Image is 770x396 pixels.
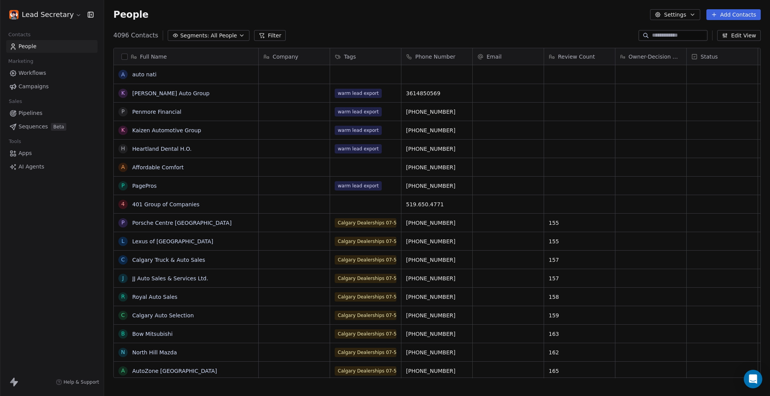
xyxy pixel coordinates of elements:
[406,201,468,208] span: 519.650.4771
[549,219,610,227] span: 155
[406,219,468,227] span: [PHONE_NUMBER]
[132,312,194,318] a: Calgary Auto Selection
[687,48,758,65] div: Status
[122,274,124,282] div: J
[121,182,125,190] div: P
[6,147,98,160] a: Apps
[132,275,208,281] a: JJ Auto Sales & Services Ltd.
[5,29,34,40] span: Contacts
[717,30,761,41] button: Edit View
[6,120,98,133] a: SequencesBeta
[330,48,401,65] div: Tags
[121,256,125,264] div: C
[335,366,396,376] span: Calgary Dealerships 07-5 500
[6,107,98,120] a: Pipelines
[56,379,99,385] a: Help & Support
[19,163,44,171] span: AI Agents
[335,329,396,339] span: Calgary Dealerships 07-5 500
[6,40,98,53] a: People
[132,331,173,337] a: Bow Mitsubishi
[406,126,468,134] span: [PHONE_NUMBER]
[335,255,396,265] span: Calgary Dealerships 07-5 500
[121,330,125,338] div: B
[335,274,396,283] span: Calgary Dealerships 07-5 500
[121,126,125,134] div: K
[406,89,468,97] span: 3614850569
[51,123,66,131] span: Beta
[121,367,125,375] div: A
[406,349,468,356] span: [PHONE_NUMBER]
[335,181,382,190] span: warm lead export
[132,164,184,170] a: Affordable Comfort
[406,108,468,116] span: [PHONE_NUMBER]
[549,367,610,375] span: 165
[121,71,125,79] div: a
[406,238,468,245] span: [PHONE_NUMBER]
[132,238,213,244] a: Lexus of [GEOGRAPHIC_DATA]
[406,163,468,171] span: [PHONE_NUMBER]
[121,145,125,153] div: H
[9,10,19,19] img: icon%2001.png
[406,312,468,319] span: [PHONE_NUMBER]
[487,53,502,61] span: Email
[344,53,356,61] span: Tags
[259,48,330,65] div: Company
[415,53,455,61] span: Phone Number
[114,48,258,65] div: Full Name
[22,10,74,20] span: Lead Secretary
[335,311,396,320] span: Calgary Dealerships 07-5 500
[113,31,158,40] span: 4096 Contacts
[132,257,205,263] a: Calgary Truck & Auto Sales
[19,149,32,157] span: Apps
[335,292,396,302] span: Calgary Dealerships 07-5 500
[335,348,396,357] span: Calgary Dealerships 07-5 500
[180,32,209,40] span: Segments:
[121,200,125,208] div: 4
[132,201,199,207] a: 401 Group of Companies
[549,349,610,356] span: 162
[558,53,595,61] span: Review Count
[473,48,544,65] div: Email
[406,182,468,190] span: [PHONE_NUMBER]
[140,53,167,61] span: Full Name
[706,9,761,20] button: Add Contacts
[6,80,98,93] a: Campaigns
[406,367,468,375] span: [PHONE_NUMBER]
[615,48,686,65] div: Owner-Decision Maker
[335,107,382,116] span: warm lead export
[335,126,382,135] span: warm lead export
[544,48,615,65] div: Review Count
[132,294,177,300] a: Royal Auto Sales
[335,218,396,227] span: Calgary Dealerships 07-5 500
[121,89,125,97] div: K
[335,89,382,98] span: warm lead export
[6,67,98,79] a: Workflows
[132,349,177,356] a: North Hill Mazda
[628,53,682,61] span: Owner-Decision Maker
[549,330,610,338] span: 163
[64,379,99,385] span: Help & Support
[113,9,148,20] span: People
[549,275,610,282] span: 157
[132,368,217,374] a: AutoZone [GEOGRAPHIC_DATA]
[132,220,232,226] a: Porsche Centre [GEOGRAPHIC_DATA]
[406,293,468,301] span: [PHONE_NUMBER]
[19,109,42,117] span: Pipelines
[5,56,37,67] span: Marketing
[132,109,181,115] a: Penmore Financial
[650,9,700,20] button: Settings
[335,144,382,153] span: warm lead export
[121,108,125,116] div: P
[335,237,396,246] span: Calgary Dealerships 07-5 500
[406,256,468,264] span: [PHONE_NUMBER]
[132,71,157,78] a: auto nati
[121,293,125,301] div: R
[406,275,468,282] span: [PHONE_NUMBER]
[401,48,472,65] div: Phone Number
[132,127,201,133] a: Kaizen Automotive Group
[132,146,192,152] a: Heartland Dental H.O.
[121,311,125,319] div: C
[121,237,125,245] div: L
[132,183,157,189] a: PagePros
[6,160,98,173] a: AI Agents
